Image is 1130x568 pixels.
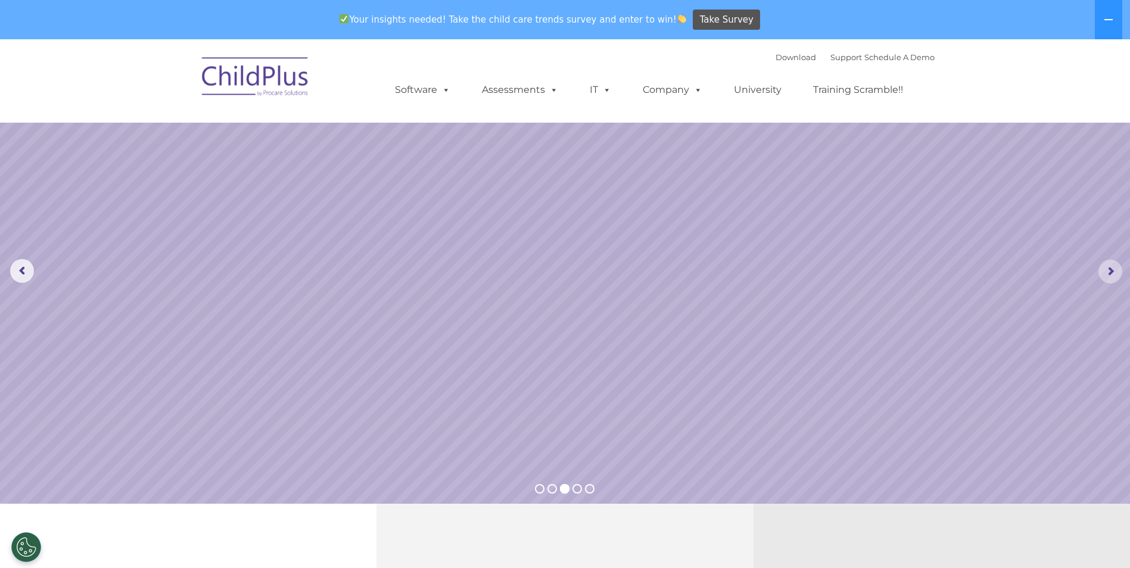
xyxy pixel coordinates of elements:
[335,8,692,31] span: Your insights needed! Take the child care trends survey and enter to win!
[11,532,41,562] button: Cookies Settings
[776,52,816,62] a: Download
[383,78,462,102] a: Software
[166,127,216,136] span: Phone number
[340,14,348,23] img: ✅
[166,79,202,88] span: Last name
[830,52,862,62] a: Support
[631,78,714,102] a: Company
[700,10,754,30] span: Take Survey
[722,78,793,102] a: University
[578,78,623,102] a: IT
[693,10,760,30] a: Take Survey
[677,14,686,23] img: 👏
[470,78,570,102] a: Assessments
[801,78,915,102] a: Training Scramble!!
[196,49,315,108] img: ChildPlus by Procare Solutions
[864,52,935,62] a: Schedule A Demo
[776,52,935,62] font: |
